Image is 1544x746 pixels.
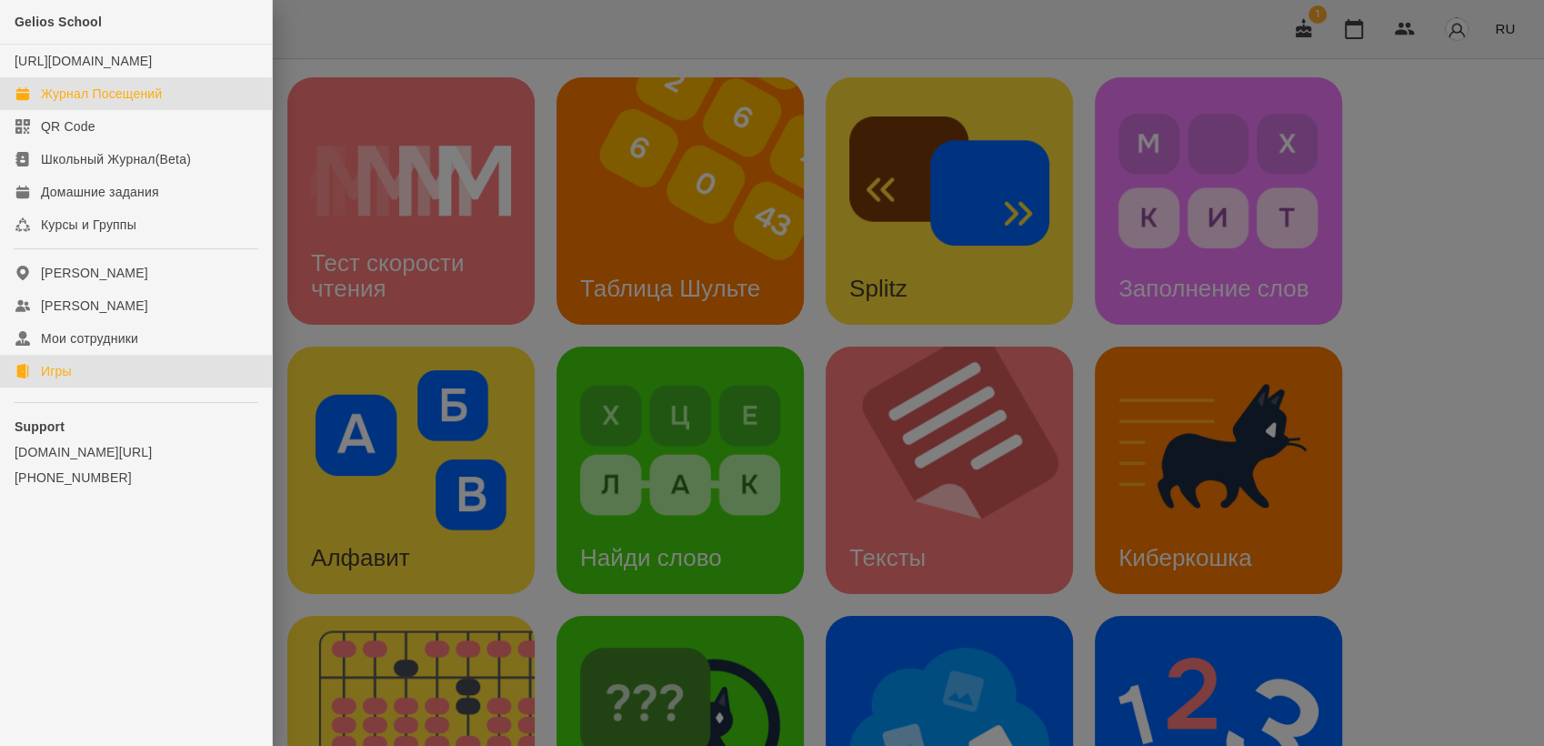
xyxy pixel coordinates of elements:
[41,297,148,315] div: [PERSON_NAME]
[41,117,95,136] div: QR Code
[41,264,148,282] div: [PERSON_NAME]
[15,469,257,487] a: [PHONE_NUMBER]
[41,183,159,201] div: Домашние задания
[41,85,162,103] div: Журнал Посещений
[41,329,138,348] div: Мои сотрудники
[15,443,257,461] a: [DOMAIN_NAME][URL]
[41,362,72,380] div: Игры
[15,15,102,29] span: Gelios School
[41,150,191,168] div: Школьный Журнал(Beta)
[15,418,257,436] p: Support
[41,216,136,234] div: Курсы и Группы
[15,54,152,68] a: [URL][DOMAIN_NAME]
